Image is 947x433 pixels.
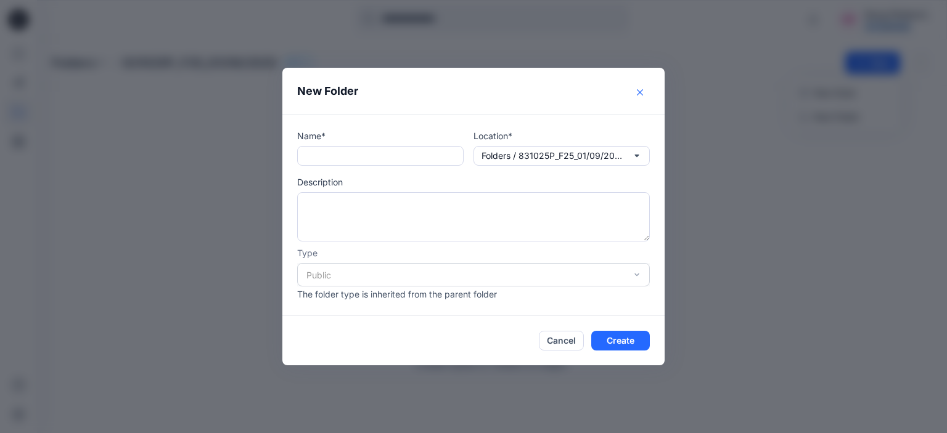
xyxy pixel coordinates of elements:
p: Name* [297,129,464,142]
p: Type [297,246,650,259]
button: Folders / 831025P_F25_01/09/2025 [473,146,650,166]
p: Folders / 831025P_F25_01/09/2025 [482,149,623,163]
p: Description [297,176,650,188]
p: The folder type is inherited from the parent folder [297,288,650,301]
button: Close [630,83,650,102]
button: Create [591,331,650,350]
header: New Folder [282,68,665,114]
button: Cancel [539,331,584,350]
p: Location* [473,129,650,142]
